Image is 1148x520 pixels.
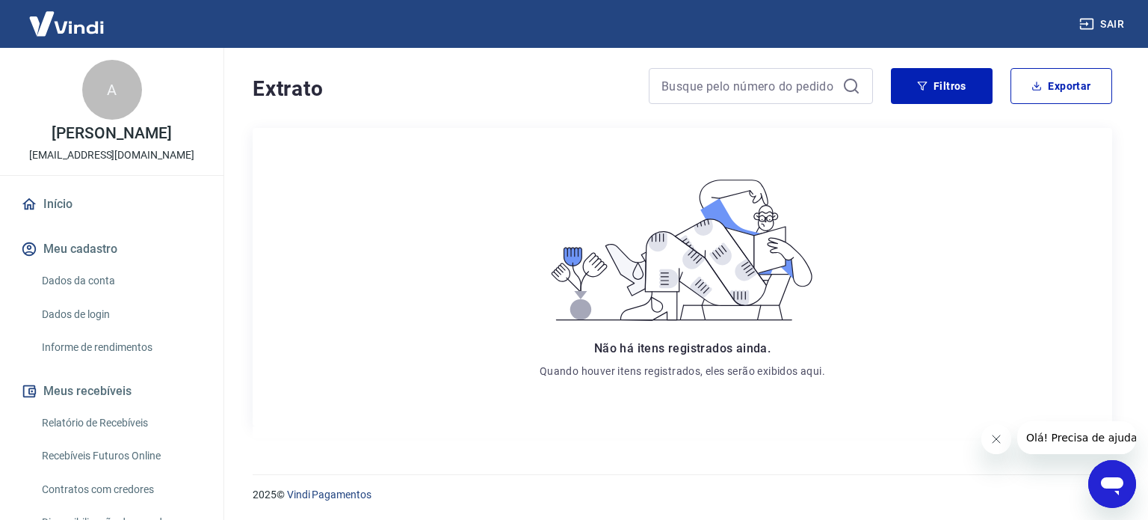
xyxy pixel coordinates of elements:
button: Filtros [891,68,993,104]
input: Busque pelo número do pedido [661,75,836,97]
iframe: Fechar mensagem [981,424,1011,454]
p: [PERSON_NAME] [52,126,171,141]
iframe: Mensagem da empresa [1017,421,1136,454]
a: Recebíveis Futuros Online [36,441,206,471]
button: Sair [1076,10,1130,38]
a: Dados de login [36,299,206,330]
p: 2025 © [253,487,1112,503]
iframe: Botão para abrir a janela de mensagens [1088,460,1136,508]
a: Vindi Pagamentos [287,489,371,501]
div: A [82,60,142,120]
p: Quando houver itens registrados, eles serão exibidos aqui. [540,364,825,379]
p: [EMAIL_ADDRESS][DOMAIN_NAME] [29,147,194,163]
a: Informe de rendimentos [36,332,206,363]
span: Não há itens registrados ainda. [594,341,771,355]
a: Dados da conta [36,266,206,296]
img: Vindi [18,1,115,46]
button: Meu cadastro [18,233,206,266]
a: Início [18,188,206,221]
a: Contratos com credores [36,474,206,505]
h4: Extrato [253,74,631,104]
button: Meus recebíveis [18,375,206,408]
a: Relatório de Recebíveis [36,408,206,438]
button: Exportar [1010,68,1112,104]
span: Olá! Precisa de ajuda? [9,10,126,22]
